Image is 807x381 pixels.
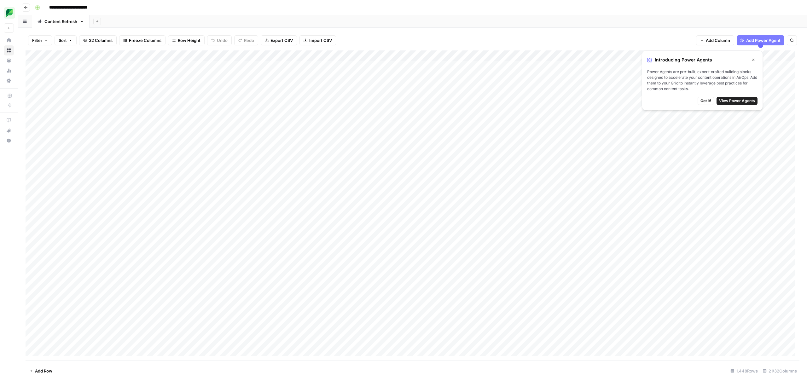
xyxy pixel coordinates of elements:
button: Sort [55,35,77,45]
a: Settings [4,76,14,86]
span: Add Column [706,37,730,43]
button: Freeze Columns [119,35,165,45]
div: 1,448 Rows [728,366,760,376]
button: Export CSV [261,35,297,45]
div: Introducing Power Agents [647,56,758,64]
span: Add Power Agent [746,37,781,43]
button: 32 Columns [79,35,117,45]
button: Add Power Agent [737,35,784,45]
a: Content Refresh [32,15,90,28]
span: Export CSV [270,37,293,43]
span: 32 Columns [89,37,113,43]
span: Filter [32,37,42,43]
button: What's new? [4,125,14,136]
button: Workspace: SproutSocial [4,5,14,21]
span: Add Row [35,368,52,374]
div: What's new? [4,126,14,135]
button: Add Row [26,366,56,376]
a: Browse [4,45,14,55]
button: Filter [28,35,52,45]
span: Sort [59,37,67,43]
button: Import CSV [299,35,336,45]
button: View Power Agents [717,97,758,105]
img: SproutSocial Logo [4,7,15,19]
a: Your Data [4,55,14,66]
button: Undo [207,35,232,45]
span: Import CSV [309,37,332,43]
a: Home [4,35,14,45]
span: View Power Agents [719,98,755,104]
a: AirOps Academy [4,115,14,125]
button: Got it! [698,97,714,105]
button: Row Height [168,35,205,45]
div: 21/32 Columns [760,366,799,376]
span: Freeze Columns [129,37,161,43]
span: Row Height [178,37,200,43]
span: Redo [244,37,254,43]
span: Got it! [700,98,711,104]
button: Add Column [696,35,734,45]
span: Undo [217,37,228,43]
div: Content Refresh [44,18,77,25]
a: Usage [4,66,14,76]
button: Redo [234,35,258,45]
button: Help + Support [4,136,14,146]
span: Power Agents are pre-built, expert-crafted building blocks designed to accelerate your content op... [647,69,758,92]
